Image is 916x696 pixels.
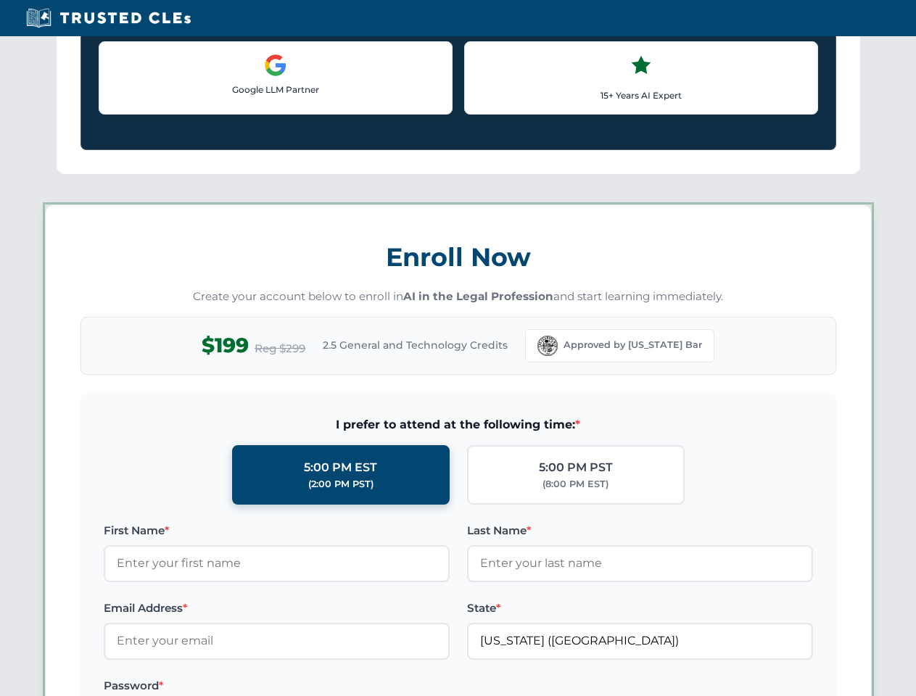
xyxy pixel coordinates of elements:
input: Enter your first name [104,545,450,581]
label: State [467,600,813,617]
div: 5:00 PM PST [539,458,613,477]
input: Florida (FL) [467,623,813,659]
strong: AI in the Legal Profession [403,289,553,303]
span: Reg $299 [255,340,305,357]
div: (2:00 PM PST) [308,477,374,492]
input: Enter your email [104,623,450,659]
div: 5:00 PM EST [304,458,377,477]
p: 15+ Years AI Expert [476,88,806,102]
span: $199 [202,329,249,362]
img: Trusted CLEs [22,7,195,29]
input: Enter your last name [467,545,813,581]
label: First Name [104,522,450,539]
span: 2.5 General and Technology Credits [323,337,508,353]
label: Last Name [467,522,813,539]
img: Google [264,54,287,77]
span: Approved by [US_STATE] Bar [564,338,702,352]
span: I prefer to attend at the following time: [104,415,813,434]
p: Create your account below to enroll in and start learning immediately. [81,289,836,305]
label: Email Address [104,600,450,617]
img: Florida Bar [537,336,558,356]
p: Google LLM Partner [111,83,440,96]
div: (8:00 PM EST) [542,477,608,492]
label: Password [104,677,450,695]
h3: Enroll Now [81,234,836,280]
